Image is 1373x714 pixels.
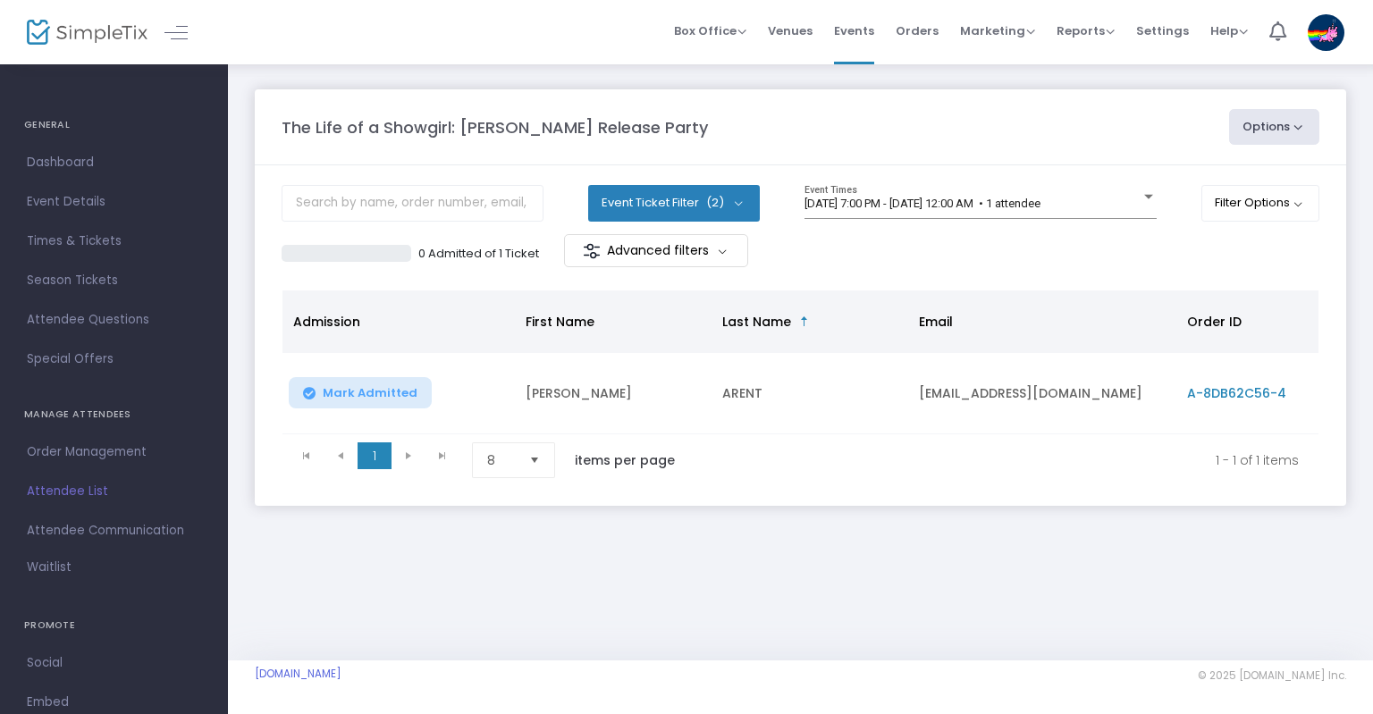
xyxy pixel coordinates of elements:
[919,313,953,331] span: Email
[27,559,72,576] span: Waitlist
[1187,384,1286,402] span: A-8DB62C56-4
[564,234,749,267] m-button: Advanced filters
[27,441,201,464] span: Order Management
[908,353,1176,434] td: [EMAIL_ADDRESS][DOMAIN_NAME]
[583,242,601,260] img: filter
[1198,668,1346,683] span: © 2025 [DOMAIN_NAME] Inc.
[255,667,341,681] a: [DOMAIN_NAME]
[27,348,201,371] span: Special Offers
[418,245,539,263] p: 0 Admitted of 1 Ticket
[522,443,547,477] button: Select
[722,313,791,331] span: Last Name
[27,519,201,542] span: Attendee Communication
[27,308,201,332] span: Attendee Questions
[27,480,201,503] span: Attendee List
[834,8,874,54] span: Events
[282,185,543,222] input: Search by name, order number, email, ip address
[27,691,201,714] span: Embed
[282,290,1318,434] div: Data table
[896,8,939,54] span: Orders
[768,8,813,54] span: Venues
[804,197,1040,210] span: [DATE] 7:00 PM - [DATE] 12:00 AM • 1 attendee
[575,451,675,469] label: items per page
[24,107,204,143] h4: GENERAL
[1229,109,1320,145] button: Options
[706,196,724,210] span: (2)
[515,353,712,434] td: [PERSON_NAME]
[1210,22,1248,39] span: Help
[282,115,708,139] m-panel-title: The Life of a Showgirl: [PERSON_NAME] Release Party
[323,386,417,400] span: Mark Admitted
[24,397,204,433] h4: MANAGE ATTENDEES
[526,313,594,331] span: First Name
[358,442,392,469] span: Page 1
[27,651,201,675] span: Social
[797,315,812,329] span: Sortable
[1136,8,1189,54] span: Settings
[27,230,201,253] span: Times & Tickets
[674,22,746,39] span: Box Office
[588,185,760,221] button: Event Ticket Filter(2)
[27,190,201,214] span: Event Details
[960,22,1035,39] span: Marketing
[712,353,908,434] td: ARENT
[712,442,1299,478] kendo-pager-info: 1 - 1 of 1 items
[1201,185,1320,221] button: Filter Options
[24,608,204,643] h4: PROMOTE
[1187,313,1242,331] span: Order ID
[27,269,201,292] span: Season Tickets
[289,377,432,408] button: Mark Admitted
[27,151,201,174] span: Dashboard
[1057,22,1115,39] span: Reports
[487,451,515,469] span: 8
[293,313,360,331] span: Admission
